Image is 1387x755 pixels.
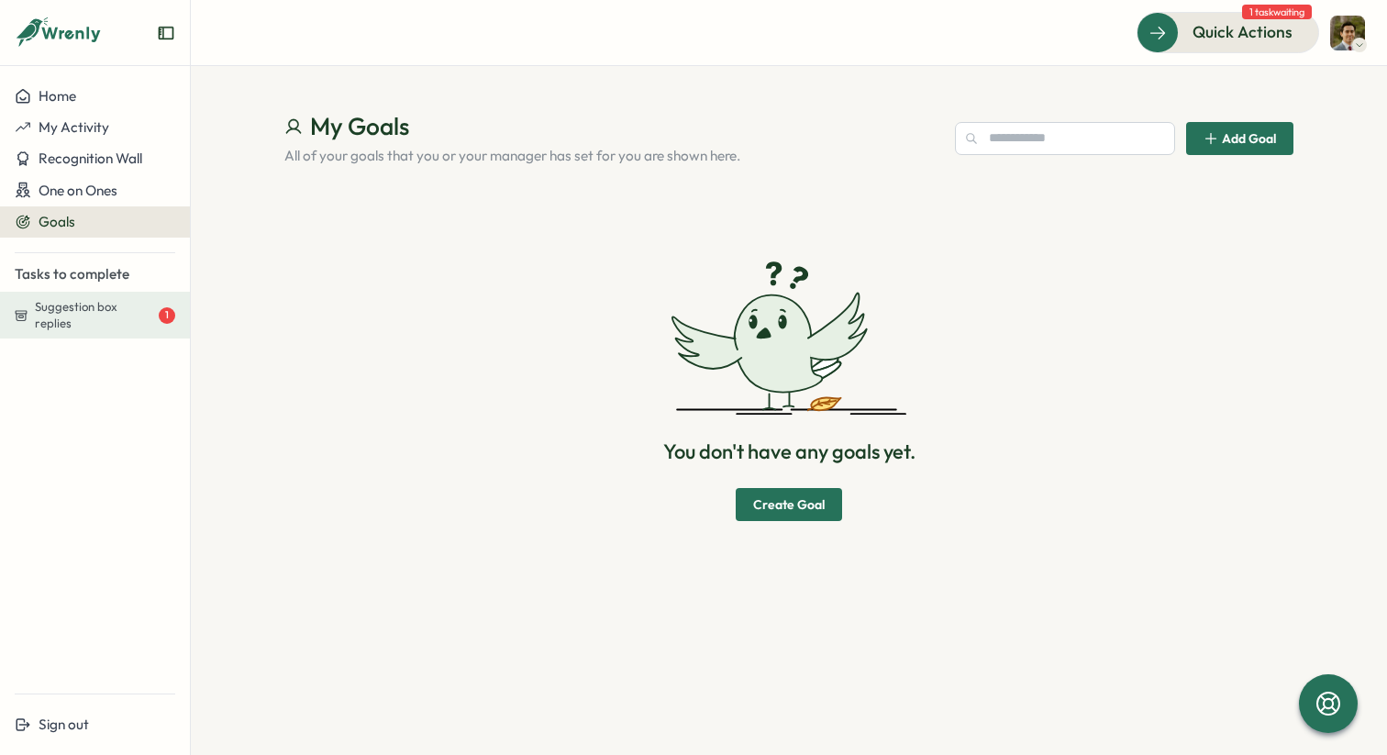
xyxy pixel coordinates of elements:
span: One on Ones [39,182,117,199]
button: Create Goal [736,488,842,521]
span: Create Goal [753,489,825,520]
button: Expand sidebar [157,24,175,42]
p: All of your goals that you or your manager has set for you are shown here. [284,146,940,166]
span: Home [39,87,76,105]
span: Quick Actions [1193,20,1293,44]
span: Goals [39,213,75,230]
span: Recognition Wall [39,150,142,167]
span: 1 task waiting [1242,5,1312,19]
button: Quick Actions [1137,12,1319,52]
span: My Activity [39,118,109,136]
span: Sign out [39,716,89,733]
span: Add Goal [1222,132,1276,145]
button: Add Goal [1186,122,1293,155]
p: You don't have any goals yet. [663,438,915,466]
p: Tasks to complete [15,264,175,284]
img: Bruno Millalaf [1330,16,1365,50]
h1: My Goals [284,110,940,142]
div: 1 [159,307,175,324]
span: Suggestion box replies [35,299,155,331]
